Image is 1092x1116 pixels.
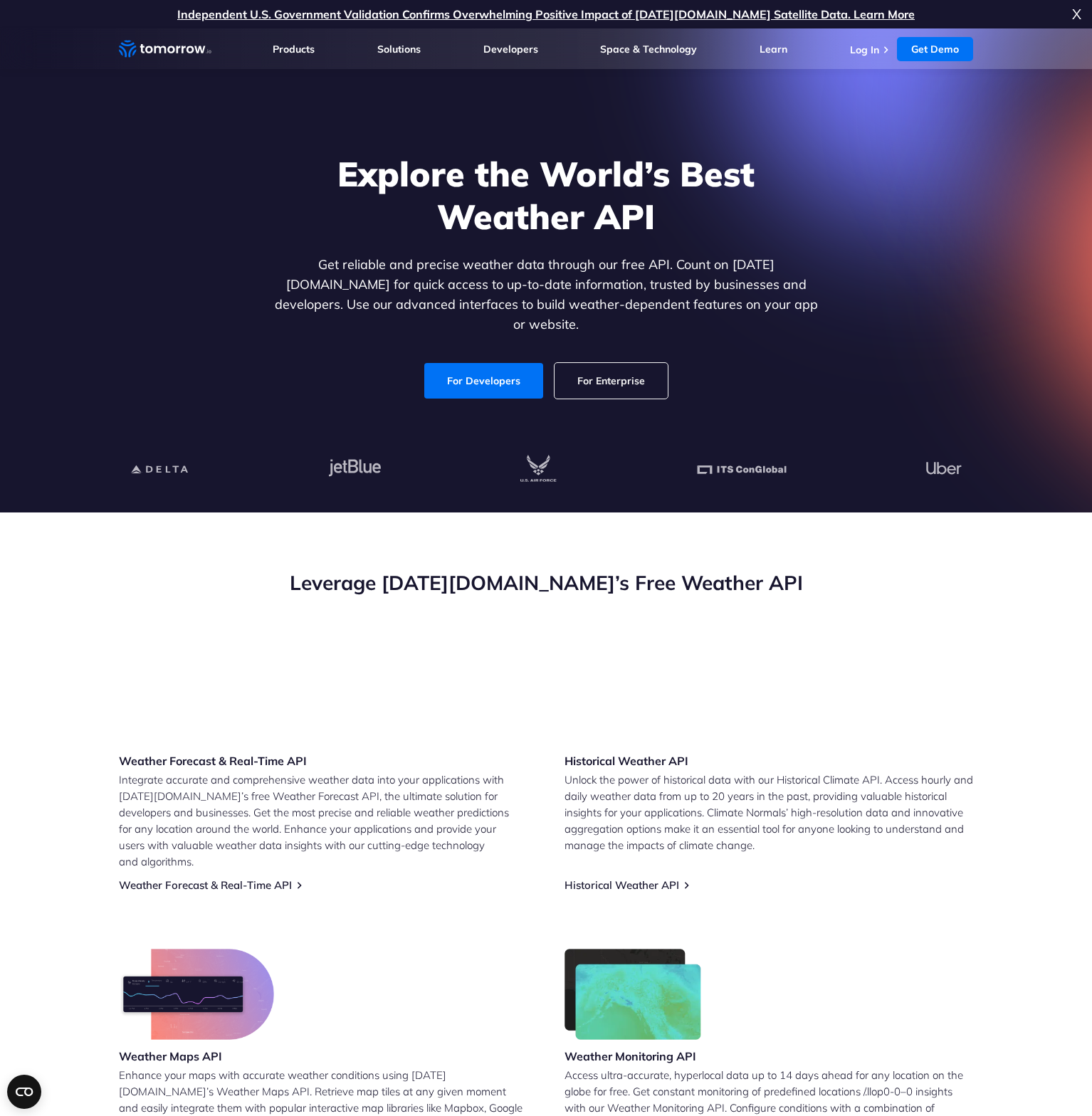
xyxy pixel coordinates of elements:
a: Space & Technology [600,43,697,56]
a: Solutions [377,43,421,56]
a: Products [273,43,315,56]
h3: Historical Weather API [565,753,778,769]
a: For Developers [424,363,543,399]
p: Unlock the power of historical data with our Historical Climate API. Access hourly and daily weat... [565,772,973,853]
a: Home link [119,38,211,60]
p: Get reliable and precise weather data through our free API. Count on [DATE][DOMAIN_NAME] for quic... [271,255,821,335]
h3: Weather Maps API [119,1048,274,1064]
p: Integrate accurate and comprehensive weather data into your applications with [DATE][DOMAIN_NAME]... [119,772,527,870]
a: Independent U.S. Government Validation Confirms Overwhelming Positive Impact of [DATE][DOMAIN_NAM... [177,7,915,21]
a: Historical Weather API [565,878,679,892]
h3: Weather Monitoring API [565,1048,701,1064]
a: Developers [483,43,538,56]
a: Weather Forecast & Real-Time API [119,878,292,892]
a: Log In [850,43,879,56]
a: For Enterprise [555,363,668,399]
button: Open CMP widget [7,1075,41,1109]
a: Learn [760,43,787,56]
h2: Leverage [DATE][DOMAIN_NAME]’s Free Weather API [119,569,973,596]
a: Get Demo [897,37,973,61]
h3: Weather Forecast & Real-Time API [119,753,332,769]
h1: Explore the World’s Best Weather API [271,152,821,238]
